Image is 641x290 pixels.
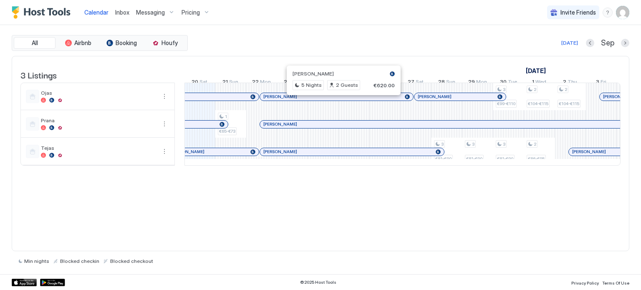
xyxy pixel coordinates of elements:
[300,280,336,285] span: © 2025 Host Tools
[60,258,99,264] span: Blocked checkin
[561,77,579,89] a: October 2, 2025
[189,77,209,89] a: September 20, 2025
[560,9,596,16] span: Invite Friends
[530,77,548,89] a: October 1, 2025
[503,87,505,92] span: 3
[159,146,169,156] button: More options
[192,78,198,87] span: 20
[561,39,578,47] div: [DATE]
[74,39,91,47] span: Airbnb
[263,94,297,99] span: [PERSON_NAME]
[115,8,129,17] a: Inbox
[621,39,629,47] button: Next month
[568,78,577,87] span: Thu
[508,78,517,87] span: Tue
[528,156,545,161] span: €86-€95
[101,37,142,49] button: Booking
[282,77,303,89] a: September 23, 2025
[162,39,178,47] span: Houfy
[497,156,513,161] span: €81-€90
[497,101,515,106] span: €99-€110
[32,39,38,47] span: All
[41,117,156,124] span: Prana
[476,78,487,87] span: Mon
[563,78,566,87] span: 2
[472,141,474,147] span: 3
[436,77,457,89] a: September 28, 2025
[250,77,273,89] a: September 22, 2025
[535,78,546,87] span: Wed
[500,78,507,87] span: 30
[571,278,599,287] a: Privacy Policy
[171,149,204,154] span: [PERSON_NAME]
[416,78,424,87] span: Sat
[57,37,99,49] button: Airbnb
[446,78,455,87] span: Sun
[84,9,109,16] span: Calendar
[524,65,548,77] a: October 1, 2025
[602,278,629,287] a: Terms Of Use
[159,91,169,101] div: menu
[438,78,445,87] span: 28
[293,71,334,77] span: [PERSON_NAME]
[252,78,259,87] span: 22
[441,141,444,147] span: 3
[116,39,137,47] span: Booking
[603,8,613,18] div: menu
[284,78,290,87] span: 23
[418,94,452,99] span: [PERSON_NAME]
[84,8,109,17] a: Calendar
[225,114,227,119] span: 1
[373,82,395,88] span: €620.00
[136,9,165,16] span: Messaging
[468,78,475,87] span: 29
[336,81,358,89] span: 2 Guests
[263,149,297,154] span: [PERSON_NAME]
[601,38,614,48] span: Sep
[14,37,56,49] button: All
[466,77,489,89] a: September 29, 2025
[596,78,599,87] span: 3
[40,279,65,286] a: Google Play Store
[378,65,402,77] a: September 5, 2025
[406,77,426,89] a: September 27, 2025
[466,156,482,161] span: €81-€90
[12,35,188,51] div: tab-group
[560,38,579,48] button: [DATE]
[222,78,228,87] span: 21
[41,145,156,151] span: Tejas
[159,119,169,129] button: More options
[41,90,156,96] span: Ojas
[24,258,49,264] span: Min nights
[12,279,37,286] a: App Store
[12,6,74,19] a: Host Tools Logo
[503,141,505,147] span: 3
[115,9,129,16] span: Inbox
[435,156,452,161] span: €81-€90
[220,77,240,89] a: September 21, 2025
[159,146,169,156] div: menu
[159,91,169,101] button: More options
[534,87,536,92] span: 2
[159,119,169,129] div: menu
[182,9,200,16] span: Pricing
[572,149,606,154] span: [PERSON_NAME]
[229,78,238,87] span: Sun
[408,78,414,87] span: 27
[602,280,629,285] span: Terms Of Use
[528,101,548,106] span: €104-€115
[110,258,153,264] span: Blocked checkout
[532,78,534,87] span: 1
[144,37,186,49] button: Houfy
[498,77,519,89] a: September 30, 2025
[263,121,297,127] span: [PERSON_NAME]
[601,78,606,87] span: Fri
[603,94,637,99] span: [PERSON_NAME]
[571,280,599,285] span: Privacy Policy
[586,39,594,47] button: Previous month
[616,6,629,19] div: User profile
[301,81,322,89] span: 5 Nights
[199,78,207,87] span: Sat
